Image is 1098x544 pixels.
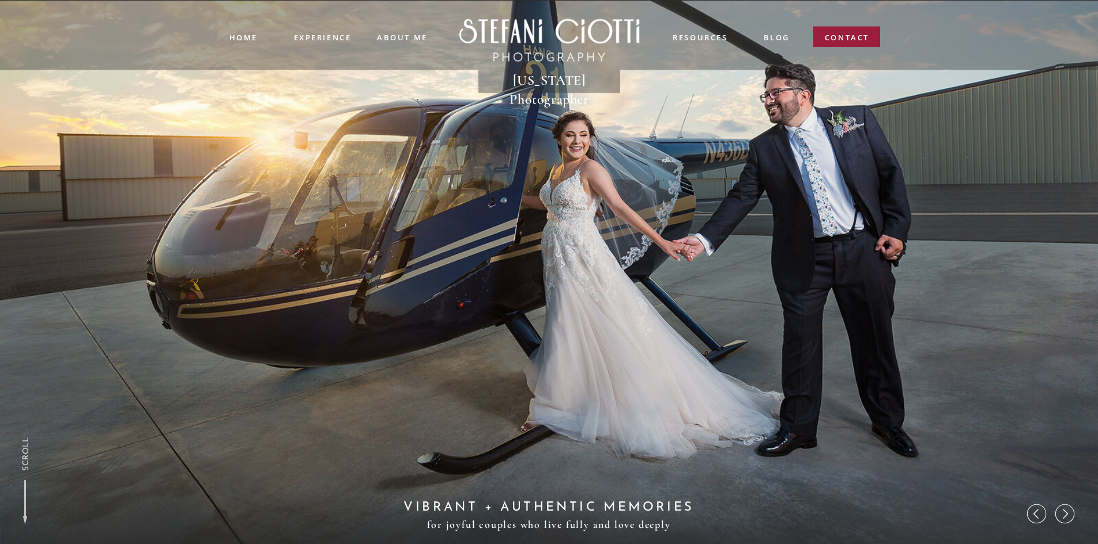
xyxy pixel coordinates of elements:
[229,32,257,43] a: Home
[486,70,613,90] h1: [US_STATE] Photographer
[294,32,351,41] a: experience
[425,515,674,533] h3: for joyful couples who live fully and love deeply
[393,497,706,513] h2: VIBRANT + Authentic Memories
[672,32,729,45] a: resources
[377,32,428,42] a: ABOUT ME
[18,436,31,470] a: SCROLL
[825,32,870,48] a: contact
[764,32,790,45] a: blog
